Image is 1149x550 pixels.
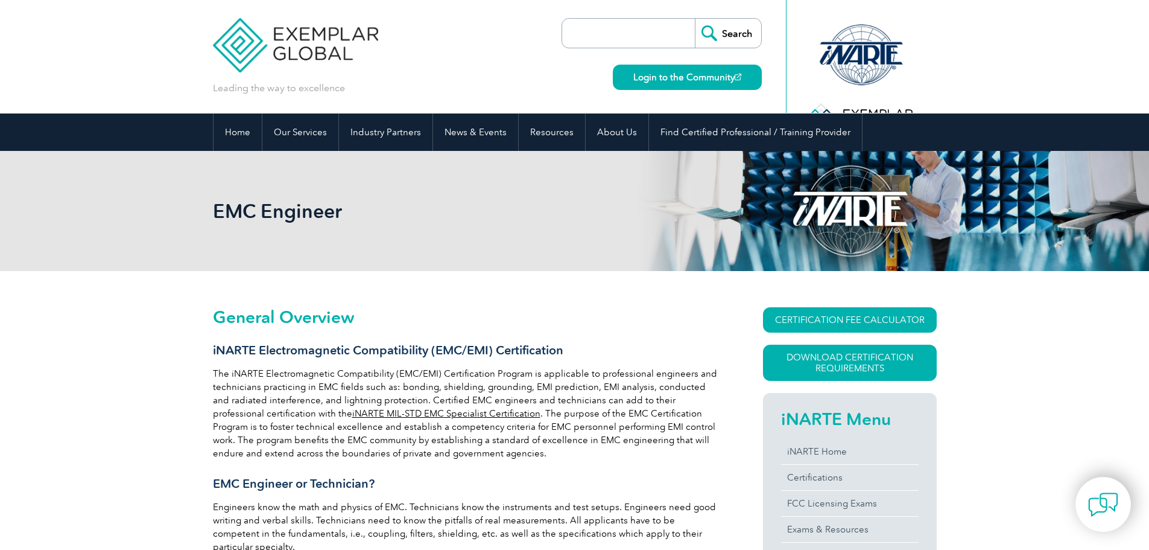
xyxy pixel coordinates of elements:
[213,199,676,223] h1: EMC Engineer
[213,476,720,491] h3: EMC Engineer or Technician?
[781,491,919,516] a: FCC Licensing Exams
[214,114,262,151] a: Home
[763,345,937,381] a: Download Certification Requirements
[735,74,741,80] img: open_square.png
[586,114,648,151] a: About Us
[519,114,585,151] a: Resources
[695,19,761,48] input: Search
[213,367,720,460] p: The iNARTE Electromagnetic Compatibility (EMC/EMI) Certification Program is applicable to profess...
[649,114,862,151] a: Find Certified Professional / Training Provider
[781,517,919,542] a: Exams & Resources
[613,65,762,90] a: Login to the Community
[781,409,919,429] h2: iNARTE Menu
[213,343,720,358] h3: iNARTE Electromagnetic Compatibility (EMC/EMI) Certification
[433,114,518,151] a: News & Events
[1088,490,1118,520] img: contact-chat.png
[763,307,937,333] a: CERTIFICATION FEE CALCULATOR
[339,114,432,151] a: Industry Partners
[213,82,345,95] p: Leading the way to excellence
[213,307,720,327] h2: General Overview
[781,439,919,464] a: iNARTE Home
[352,408,540,419] a: iNARTE MIL-STD EMC Specialist Certification
[262,114,338,151] a: Our Services
[781,465,919,490] a: Certifications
